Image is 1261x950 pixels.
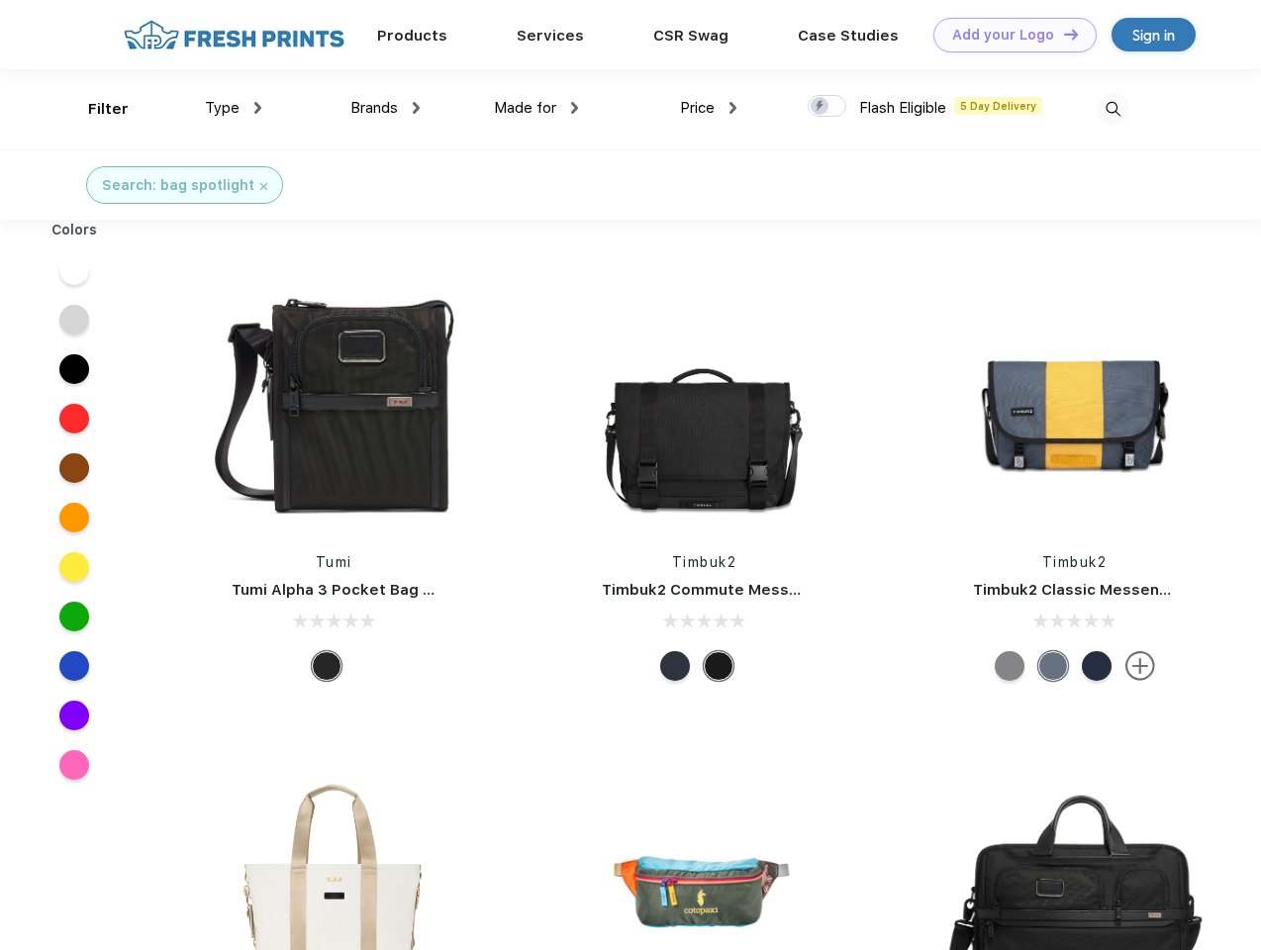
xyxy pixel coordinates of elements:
[680,99,715,117] span: Price
[494,99,556,117] span: Made for
[254,102,261,114] img: dropdown.png
[377,27,447,45] a: Products
[232,581,463,599] a: Tumi Alpha 3 Pocket Bag Small
[1064,29,1078,40] img: DT
[954,97,1042,115] span: 5 Day Delivery
[729,102,736,114] img: dropdown.png
[205,99,240,117] span: Type
[312,651,341,681] div: Black
[995,651,1024,681] div: Eco Gunmetal
[102,175,254,196] div: Search: bag spotlight
[1112,18,1196,51] a: Sign in
[88,98,129,121] div: Filter
[973,581,1218,599] a: Timbuk2 Classic Messenger Bag
[1125,651,1155,681] img: more.svg
[572,269,835,532] img: func=resize&h=266
[660,651,690,681] div: Eco Nautical
[571,102,578,114] img: dropdown.png
[350,99,398,117] span: Brands
[1132,24,1175,47] div: Sign in
[952,27,1054,44] div: Add your Logo
[260,183,267,190] img: filter_cancel.svg
[672,554,737,570] a: Timbuk2
[943,269,1207,532] img: func=resize&h=266
[413,102,420,114] img: dropdown.png
[859,99,946,117] span: Flash Eligible
[704,651,733,681] div: Eco Black
[1097,93,1129,126] img: desktop_search.svg
[1038,651,1068,681] div: Eco Lightbeam
[316,554,352,570] a: Tumi
[1042,554,1108,570] a: Timbuk2
[202,269,465,532] img: func=resize&h=266
[1082,651,1112,681] div: Eco Nautical
[602,581,867,599] a: Timbuk2 Commute Messenger Bag
[118,18,350,52] img: fo%20logo%202.webp
[37,220,113,240] div: Colors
